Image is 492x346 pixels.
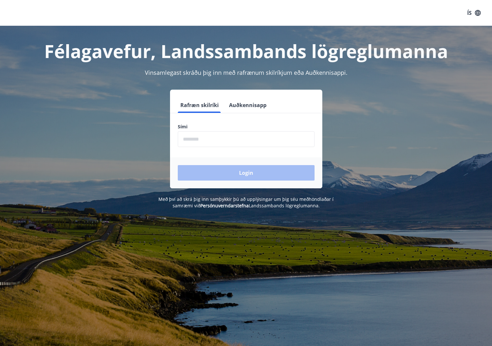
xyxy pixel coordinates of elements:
[200,203,249,209] a: Persónuverndarstefna
[158,196,334,209] span: Með því að skrá þig inn samþykkir þú að upplýsingar um þig séu meðhöndlaðar í samræmi við Landssa...
[226,97,269,113] button: Auðkennisapp
[145,69,347,76] span: Vinsamlegast skráðu þig inn með rafrænum skilríkjum eða Auðkennisappi.
[178,124,315,130] label: Sími
[22,39,471,63] h1: Félagavefur, Landssambands lögreglumanna
[464,7,484,19] button: ÍS
[178,97,221,113] button: Rafræn skilríki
